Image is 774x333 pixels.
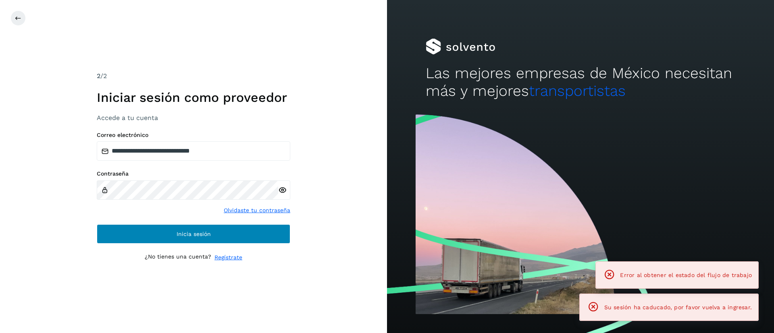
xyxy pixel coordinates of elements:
[97,132,290,139] label: Correo electrónico
[620,272,752,278] span: Error al obtener el estado del flujo de trabajo
[97,71,290,81] div: /2
[97,72,100,80] span: 2
[97,170,290,177] label: Contraseña
[604,304,752,310] span: Su sesión ha caducado, por favor vuelva a ingresar.
[177,231,211,237] span: Inicia sesión
[214,253,242,262] a: Regístrate
[426,64,735,100] h2: Las mejores empresas de México necesitan más y mejores
[97,114,290,122] h3: Accede a tu cuenta
[145,253,211,262] p: ¿No tienes una cuenta?
[97,90,290,105] h1: Iniciar sesión como proveedor
[224,206,290,215] a: Olvidaste tu contraseña
[97,224,290,244] button: Inicia sesión
[529,82,626,99] span: transportistas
